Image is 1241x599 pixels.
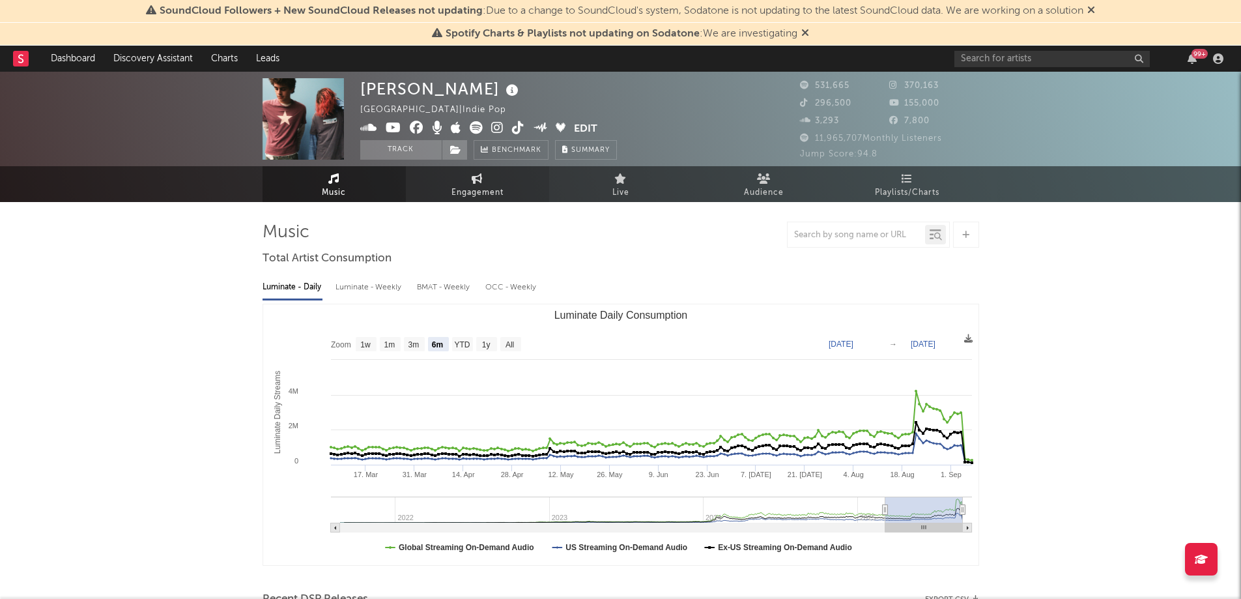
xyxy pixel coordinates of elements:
[431,340,442,349] text: 6m
[160,6,483,16] span: SoundCloud Followers + New SoundCloud Releases not updating
[875,185,939,201] span: Playlists/Charts
[890,471,914,478] text: 18. Aug
[360,102,521,118] div: [GEOGRAPHIC_DATA] | Indie Pop
[800,99,851,108] span: 296,500
[889,99,939,108] span: 155,000
[160,6,1083,16] span: : Due to a change to SoundCloud's system, Sodatone is not updating to the latest SoundCloud data....
[800,117,839,125] span: 3,293
[740,471,771,478] text: 7. [DATE]
[941,471,962,478] text: 1. Sep
[571,147,610,154] span: Summary
[294,457,298,465] text: 0
[451,471,474,478] text: 14. Apr
[612,185,629,201] span: Live
[889,340,897,349] text: →
[505,340,513,349] text: All
[335,276,404,299] div: Luminate - Weekly
[446,29,797,39] span: : We are investigating
[446,29,700,39] span: Spotify Charts & Playlists not updating on Sodatone
[565,543,687,552] text: US Streaming On-Demand Audio
[787,471,821,478] text: 21. [DATE]
[481,340,490,349] text: 1y
[548,471,574,478] text: 12. May
[554,310,687,321] text: Luminate Daily Consumption
[272,371,281,454] text: Luminate Daily Streams
[718,543,852,552] text: Ex-US Streaming On-Demand Audio
[360,340,371,349] text: 1w
[353,471,378,478] text: 17. Mar
[263,304,978,565] svg: Luminate Daily Consumption
[492,143,541,158] span: Benchmark
[788,230,925,241] input: Search by song name or URL
[843,471,863,478] text: 4. Aug
[695,471,719,478] text: 23. Jun
[800,81,849,90] span: 531,665
[399,543,534,552] text: Global Streaming On-Demand Audio
[1188,53,1197,64] button: 99+
[42,46,104,72] a: Dashboard
[500,471,523,478] text: 28. Apr
[451,185,504,201] span: Engagement
[800,150,877,158] span: Jump Score: 94.8
[263,166,406,202] a: Music
[288,387,298,395] text: 4M
[331,340,351,349] text: Zoom
[104,46,202,72] a: Discovery Assistant
[744,185,784,201] span: Audience
[801,29,809,39] span: Dismiss
[1087,6,1095,16] span: Dismiss
[648,471,668,478] text: 9. Jun
[555,140,617,160] button: Summary
[384,340,395,349] text: 1m
[574,121,597,138] button: Edit
[417,276,472,299] div: BMAT - Weekly
[263,276,322,299] div: Luminate - Daily
[692,166,836,202] a: Audience
[474,140,549,160] a: Benchmark
[597,471,623,478] text: 26. May
[202,46,247,72] a: Charts
[454,340,470,349] text: YTD
[247,46,289,72] a: Leads
[408,340,419,349] text: 3m
[485,276,537,299] div: OCC - Weekly
[1191,49,1208,59] div: 99 +
[549,166,692,202] a: Live
[263,251,392,267] span: Total Artist Consumption
[829,340,853,349] text: [DATE]
[322,185,346,201] span: Music
[800,134,942,143] span: 11,965,707 Monthly Listeners
[406,166,549,202] a: Engagement
[402,471,427,478] text: 31. Mar
[889,117,930,125] span: 7,800
[360,140,442,160] button: Track
[889,81,939,90] span: 370,163
[954,51,1150,67] input: Search for artists
[288,422,298,430] text: 2M
[911,340,935,349] text: [DATE]
[836,166,979,202] a: Playlists/Charts
[360,78,522,100] div: [PERSON_NAME]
